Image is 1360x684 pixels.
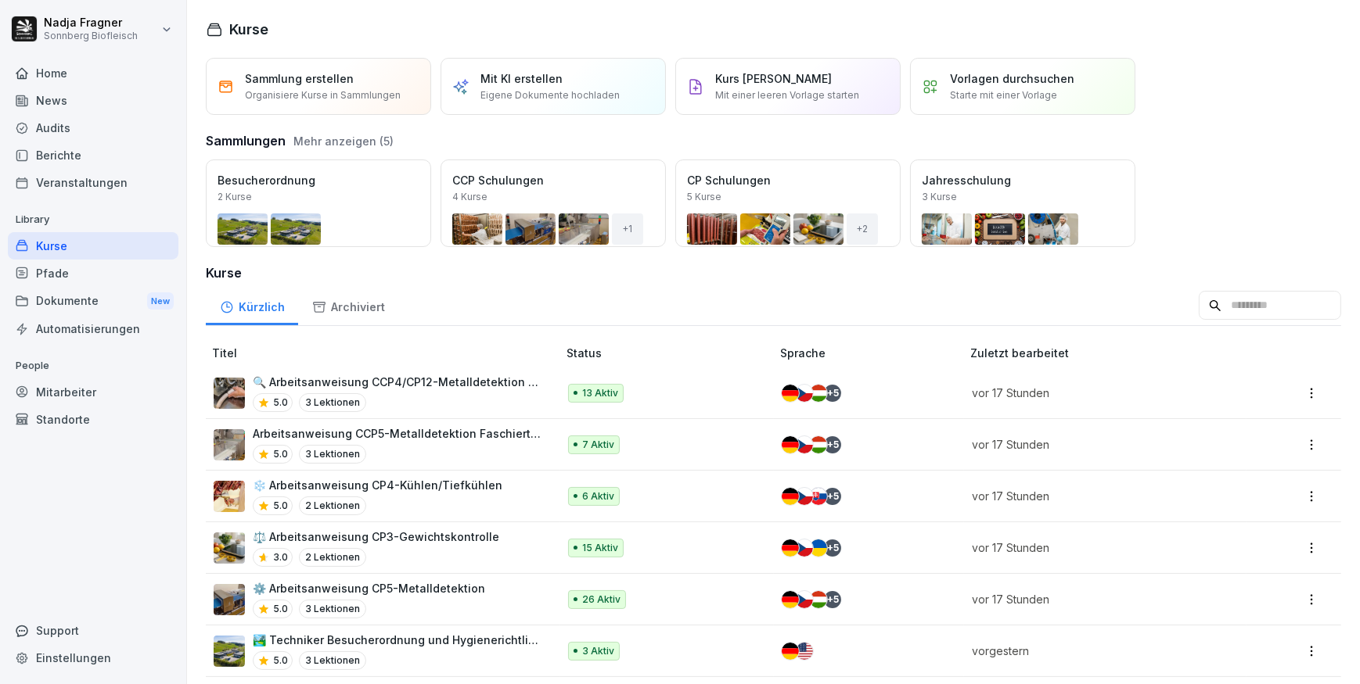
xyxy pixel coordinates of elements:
div: + 5 [824,591,841,608]
p: 🏞️ Techniker Besucherordnung und Hygienerichtlinien bei [GEOGRAPHIC_DATA] [253,632,541,648]
p: Sammlung erstellen [245,70,354,87]
div: Support [8,617,178,644]
div: + 5 [824,385,841,402]
p: 5 Kurse [687,190,721,204]
p: 3 Lektionen [299,445,366,464]
p: 3 Lektionen [299,393,366,412]
a: Kürzlich [206,285,298,325]
p: 15 Aktiv [582,541,618,555]
a: Home [8,59,178,87]
p: CP Schulungen [687,172,889,188]
p: vor 17 Stunden [972,488,1228,504]
button: Mehr anzeigen (5) [293,133,394,149]
img: ua.svg [810,539,827,557]
a: CCP Schulungen4 Kurse+1 [441,159,666,247]
p: ⚙️ Arbeitsanweisung CP5-Metalldetektion [253,580,485,596]
p: 4 Kurse [452,190,488,204]
p: 5.0 [273,654,288,668]
a: Automatisierungen [8,315,178,342]
a: DokumenteNew [8,287,178,316]
p: 2 Kurse [218,190,252,204]
a: Audits [8,114,178,141]
a: News [8,87,178,114]
img: a0ku7izqmn4urwn22jn34rqb.png [214,481,245,512]
img: roi77fylcwzaflh0hwjmpm1w.png [214,636,245,667]
p: CCP Schulungen [452,172,654,188]
a: Archiviert [298,285,398,325]
p: Library [8,207,178,232]
img: de.svg [782,436,799,453]
p: Jahresschulung [922,172,1124,188]
a: Standorte [8,406,178,433]
div: + 1 [612,213,643,245]
a: Mitarbeiter [8,378,178,406]
p: ❄️ Arbeitsanweisung CP4-Kühlen/Tiefkühlen [253,477,502,493]
h1: Kurse [229,19,268,40]
img: cz.svg [796,385,813,402]
p: Eigene Dokumente hochladen [480,88,620,102]
img: csdb01rp0wivxeo8ljd4i9ss.png [214,429,245,460]
img: hu.svg [810,436,827,453]
p: 3 Lektionen [299,651,366,670]
p: 5.0 [273,602,288,616]
img: de.svg [782,488,799,505]
p: vor 17 Stunden [972,539,1228,556]
p: 2 Lektionen [299,548,366,567]
p: vor 17 Stunden [972,385,1228,401]
p: 3 Kurse [922,190,957,204]
p: 3.0 [273,550,288,564]
p: vorgestern [972,643,1228,659]
p: 5.0 [273,396,288,410]
p: 🔍 Arbeitsanweisung CCP4/CP12-Metalldetektion Füller [253,374,541,390]
p: Kurs [PERSON_NAME] [715,70,832,87]
h3: Kurse [206,263,1341,282]
img: cz.svg [796,591,813,608]
div: + 5 [824,488,841,505]
img: s4bp0ax2yf6zjz1feqhdnoh7.png [214,584,245,615]
p: Mit KI erstellen [480,70,563,87]
p: Titel [212,345,560,361]
a: Einstellungen [8,644,178,671]
a: Berichte [8,141,178,169]
p: Organisiere Kurse in Sammlungen [245,88,401,102]
img: de.svg [782,591,799,608]
p: Mit einer leeren Vorlage starten [715,88,859,102]
p: ⚖️ Arbeitsanweisung CP3-Gewichtskontrolle [253,528,499,545]
p: 5.0 [273,447,288,461]
div: + 5 [824,539,841,557]
a: Veranstaltungen [8,169,178,196]
img: de.svg [782,643,799,660]
p: 2 Lektionen [299,496,366,515]
p: 7 Aktiv [582,438,614,452]
a: Pfade [8,260,178,287]
div: + 2 [847,213,878,245]
p: 3 Aktiv [582,644,614,658]
img: gfrt4v3ftnksrv5de50xy3ff.png [214,532,245,564]
p: 3 Lektionen [299,600,366,618]
p: Sonnberg Biofleisch [44,30,138,41]
p: Nadja Fragner [44,16,138,30]
img: us.svg [796,643,813,660]
p: Zuletzt bearbeitet [970,345,1247,361]
p: 6 Aktiv [582,489,614,503]
a: Kurse [8,232,178,260]
p: Besucherordnung [218,172,419,188]
img: hu.svg [810,385,827,402]
p: 13 Aktiv [582,386,618,400]
img: de.svg [782,385,799,402]
div: New [147,292,174,310]
p: 26 Aktiv [582,593,621,607]
img: sk.svg [810,488,827,505]
img: cz.svg [796,488,813,505]
img: iq1zisslimk0ieorfeyrx6yb.png [214,378,245,409]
